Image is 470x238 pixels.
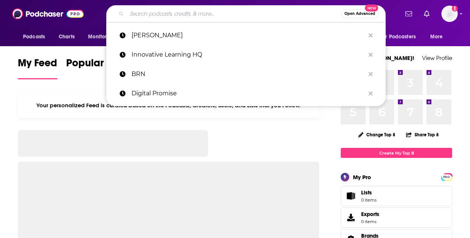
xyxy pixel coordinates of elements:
[132,45,365,64] p: Innovative Learning HQ
[442,174,451,180] a: PRO
[106,5,386,22] div: Search podcasts, credits, & more...
[132,84,365,103] p: Digital Promise
[354,130,400,139] button: Change Top 8
[83,30,124,44] button: open menu
[18,30,55,44] button: open menu
[361,211,379,218] span: Exports
[361,189,376,196] span: Lists
[442,174,451,180] span: PRO
[341,207,452,228] a: Exports
[343,191,358,201] span: Lists
[421,7,432,20] a: Show notifications dropdown
[341,9,379,18] button: Open AdvancedNew
[127,8,341,20] input: Search podcasts, credits, & more...
[375,30,427,44] button: open menu
[132,26,365,45] p: jack neel
[452,6,458,12] svg: Add a profile image
[344,12,375,16] span: Open Advanced
[365,4,378,12] span: New
[106,84,386,103] a: Digital Promise
[106,45,386,64] a: Innovative Learning HQ
[54,30,79,44] a: Charts
[59,32,75,42] span: Charts
[422,54,452,61] a: View Profile
[23,32,45,42] span: Podcasts
[406,127,439,142] button: Share Top 8
[341,186,452,206] a: Lists
[343,212,358,223] span: Exports
[341,148,452,158] a: Create My Top 8
[441,6,458,22] span: Logged in as rpearson
[18,57,57,74] span: My Feed
[66,57,129,74] span: Popular Feed
[361,219,379,224] span: 0 items
[18,93,319,118] div: Your personalized Feed is curated based on the Podcasts, Creators, Users, and Lists that you Follow.
[441,6,458,22] button: Show profile menu
[361,197,376,203] span: 0 items
[66,57,129,79] a: Popular Feed
[441,6,458,22] img: User Profile
[106,26,386,45] a: [PERSON_NAME]
[18,57,57,79] a: My Feed
[361,189,372,196] span: Lists
[425,30,452,44] button: open menu
[12,7,84,21] img: Podchaser - Follow, Share and Rate Podcasts
[106,64,386,84] a: BRN
[88,32,114,42] span: Monitoring
[430,32,443,42] span: More
[353,174,371,181] div: My Pro
[402,7,415,20] a: Show notifications dropdown
[132,64,365,84] p: BRN
[380,32,416,42] span: For Podcasters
